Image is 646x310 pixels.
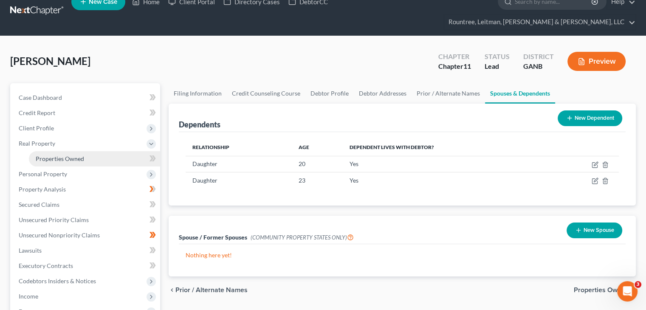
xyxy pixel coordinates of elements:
[438,62,471,71] div: Chapter
[567,223,622,238] button: New Spouse
[523,52,554,62] div: District
[463,62,471,70] span: 11
[186,251,619,259] p: Nothing here yet!
[343,172,548,189] td: Yes
[343,139,548,156] th: Dependent lives with debtor?
[617,281,638,302] iframe: Intercom live chat
[179,119,220,130] div: Dependents
[292,172,343,189] td: 23
[412,83,485,104] a: Prior / Alternate Names
[444,14,635,30] a: Rountree, Leitman, [PERSON_NAME] & [PERSON_NAME], LLC
[485,83,555,104] a: Spouses & Dependents
[485,52,510,62] div: Status
[485,62,510,71] div: Lead
[292,139,343,156] th: Age
[438,52,471,62] div: Chapter
[635,281,641,288] span: 3
[179,234,247,241] span: Spouse / Former Spouses
[12,90,160,105] a: Case Dashboard
[354,83,412,104] a: Debtor Addresses
[567,52,626,71] button: Preview
[29,151,160,166] a: Properties Owned
[186,172,292,189] td: Daughter
[19,247,42,254] span: Lawsuits
[19,124,54,132] span: Client Profile
[19,140,55,147] span: Real Property
[19,109,55,116] span: Credit Report
[574,287,636,293] button: Properties Owned chevron_right
[169,287,175,293] i: chevron_left
[523,62,554,71] div: GANB
[12,197,160,212] a: Secured Claims
[19,293,38,300] span: Income
[227,83,305,104] a: Credit Counseling Course
[12,228,160,243] a: Unsecured Nonpriority Claims
[19,170,67,178] span: Personal Property
[175,287,248,293] span: Prior / Alternate Names
[12,243,160,258] a: Lawsuits
[19,231,100,239] span: Unsecured Nonpriority Claims
[10,55,90,67] span: [PERSON_NAME]
[251,234,354,241] span: (COMMUNITY PROPERTY STATES ONLY)
[574,287,629,293] span: Properties Owned
[19,186,66,193] span: Property Analysis
[19,201,59,208] span: Secured Claims
[305,83,354,104] a: Debtor Profile
[169,287,248,293] button: chevron_left Prior / Alternate Names
[19,94,62,101] span: Case Dashboard
[186,139,292,156] th: Relationship
[12,182,160,197] a: Property Analysis
[12,105,160,121] a: Credit Report
[36,155,84,162] span: Properties Owned
[558,110,622,126] button: New Dependent
[19,216,89,223] span: Unsecured Priority Claims
[19,277,96,285] span: Codebtors Insiders & Notices
[343,156,548,172] td: Yes
[169,83,227,104] a: Filing Information
[12,212,160,228] a: Unsecured Priority Claims
[186,156,292,172] td: Daughter
[12,258,160,273] a: Executory Contracts
[19,262,73,269] span: Executory Contracts
[292,156,343,172] td: 20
